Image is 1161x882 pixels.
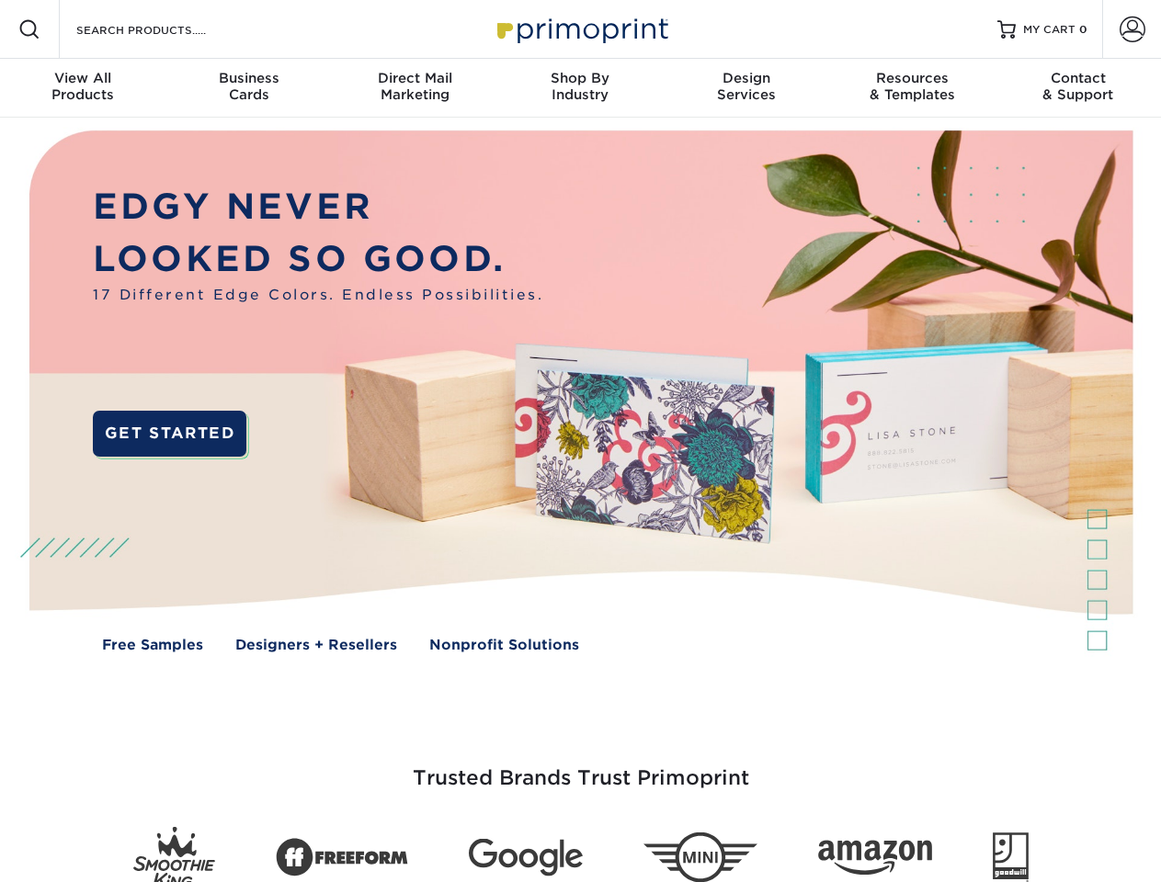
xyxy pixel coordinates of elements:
h3: Trusted Brands Trust Primoprint [43,722,1119,812]
a: DesignServices [664,59,829,118]
div: Industry [497,70,663,103]
span: 0 [1079,23,1087,36]
span: 17 Different Edge Colors. Endless Possibilities. [93,285,543,306]
div: Marketing [332,70,497,103]
a: Nonprofit Solutions [429,635,579,656]
span: MY CART [1023,22,1076,38]
div: & Support [996,70,1161,103]
input: SEARCH PRODUCTS..... [74,18,254,40]
img: Goodwill [993,832,1029,882]
span: Resources [829,70,995,86]
a: Resources& Templates [829,59,995,118]
div: Services [664,70,829,103]
p: EDGY NEVER [93,181,543,233]
a: Direct MailMarketing [332,59,497,118]
p: LOOKED SO GOOD. [93,233,543,286]
span: Business [165,70,331,86]
div: & Templates [829,70,995,103]
img: Amazon [818,841,932,876]
span: Contact [996,70,1161,86]
img: Primoprint [489,9,673,49]
a: Free Samples [102,635,203,656]
a: BusinessCards [165,59,331,118]
a: Shop ByIndustry [497,59,663,118]
a: Contact& Support [996,59,1161,118]
span: Design [664,70,829,86]
img: Google [469,839,583,876]
a: GET STARTED [93,411,246,457]
div: Cards [165,70,331,103]
span: Direct Mail [332,70,497,86]
a: Designers + Resellers [235,635,397,656]
span: Shop By [497,70,663,86]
